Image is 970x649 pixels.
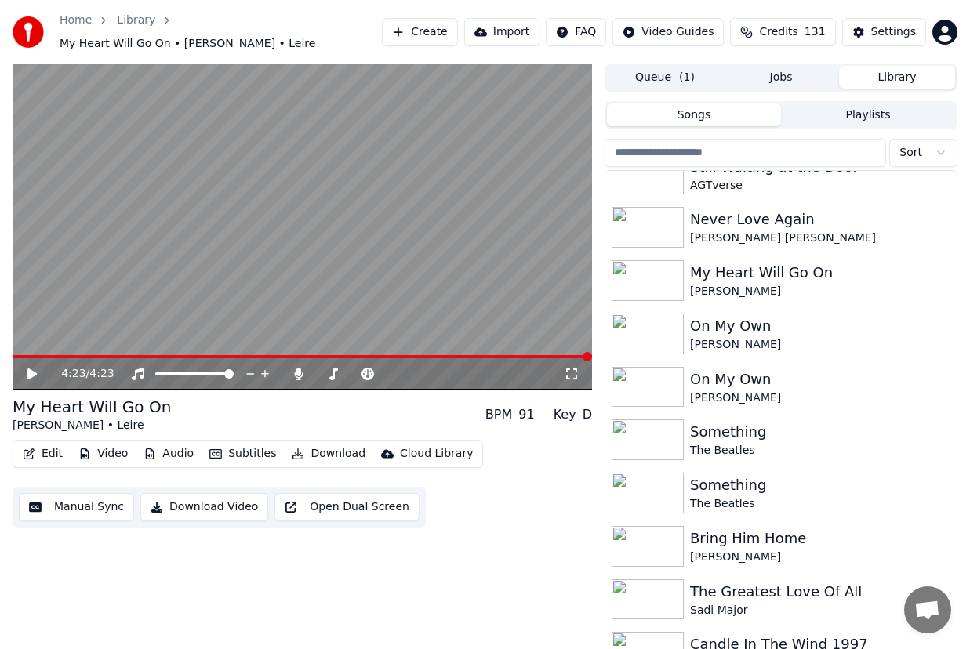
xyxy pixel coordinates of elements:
[518,405,534,424] div: 91
[546,18,606,46] button: FAQ
[805,24,826,40] span: 131
[690,421,950,443] div: Something
[730,18,835,46] button: Credits131
[690,230,950,246] div: [PERSON_NAME] [PERSON_NAME]
[690,208,950,230] div: Never Love Again
[690,368,950,390] div: On My Own
[19,493,134,521] button: Manual Sync
[690,284,950,299] div: [PERSON_NAME]
[89,366,114,382] span: 4:23
[723,66,839,89] button: Jobs
[690,390,950,406] div: [PERSON_NAME]
[382,18,458,46] button: Create
[464,18,539,46] button: Import
[759,24,797,40] span: Credits
[690,496,950,512] div: The Beatles
[554,405,576,424] div: Key
[60,13,92,28] a: Home
[690,603,950,618] div: Sadi Major
[690,443,950,459] div: The Beatles
[690,474,950,496] div: Something
[612,18,724,46] button: Video Guides
[690,337,950,353] div: [PERSON_NAME]
[899,145,922,161] span: Sort
[60,13,382,52] nav: breadcrumb
[61,366,85,382] span: 4:23
[690,315,950,337] div: On My Own
[140,493,268,521] button: Download Video
[583,405,592,424] div: D
[137,443,200,465] button: Audio
[60,36,315,52] span: My Heart Will Go On • [PERSON_NAME] • Leire
[13,16,44,48] img: youka
[203,443,282,465] button: Subtitles
[690,549,950,565] div: [PERSON_NAME]
[781,103,955,126] button: Playlists
[485,405,512,424] div: BPM
[13,418,171,433] div: [PERSON_NAME] • Leire
[61,366,99,382] div: /
[839,66,955,89] button: Library
[871,24,916,40] div: Settings
[13,396,171,418] div: My Heart Will Go On
[904,586,951,633] div: Open chat
[690,581,950,603] div: The Greatest Love Of All
[72,443,134,465] button: Video
[842,18,926,46] button: Settings
[690,528,950,549] div: Bring Him Home
[285,443,372,465] button: Download
[679,70,695,85] span: ( 1 )
[117,13,155,28] a: Library
[690,178,950,194] div: AGTverse
[16,443,69,465] button: Edit
[690,262,950,284] div: My Heart Will Go On
[607,66,723,89] button: Queue
[400,446,473,462] div: Cloud Library
[607,103,781,126] button: Songs
[274,493,420,521] button: Open Dual Screen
